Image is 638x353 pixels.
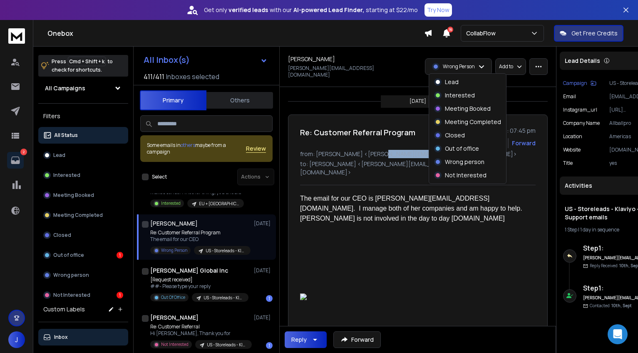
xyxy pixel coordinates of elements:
[590,303,632,309] p: Contacted
[300,293,529,300] img: 8ae0fc4e-cf13-4150-885d-3291bb7de320
[45,84,85,92] h1: All Campaigns
[161,341,189,348] p: Not Interested
[150,229,250,236] p: Re: Customer Referral Program
[565,57,600,65] p: Lead Details
[266,342,273,349] div: 1
[53,272,89,278] p: Wrong person
[147,142,246,155] div: Some emails in maybe from a campaign
[206,91,273,109] button: Others
[499,63,513,70] p: Add to
[53,192,94,199] p: Meeting Booked
[254,314,273,321] p: [DATE]
[445,78,459,86] p: Lead
[53,172,80,179] p: Interested
[199,201,239,207] p: EU + [GEOGRAPHIC_DATA] - Storeleads - Klaviyo - Support emails
[53,232,71,239] p: Closed
[144,72,164,82] span: 411 / 411
[150,266,228,275] h1: [PERSON_NAME] Global Inc
[204,295,243,301] p: US - Storeleads - Klaviyo - Support emails
[150,276,248,283] p: [Request received]
[580,226,619,233] span: 1 day in sequence
[207,342,247,348] p: US - Storeleads - Klaviyo - Support emails
[144,56,190,64] h1: All Inbox(s)
[68,57,106,66] span: Cmd + Shift + k
[466,29,499,37] p: CollabFlow
[445,104,491,113] p: Meeting Booked
[43,305,85,313] h3: Custom Labels
[47,28,424,38] h1: Onebox
[427,6,449,14] p: Try Now
[8,331,25,348] span: J
[150,323,250,330] p: Re: Customer Referral
[445,171,487,179] p: Not Interested
[611,303,632,308] span: 10th, Sept
[563,93,576,100] p: Email
[53,292,90,298] p: Not Interested
[300,194,529,224] div: The email for our CEO is [PERSON_NAME][EMAIL_ADDRESS][DOMAIN_NAME]. I manage both of her companie...
[246,144,266,153] span: Review
[150,236,250,243] p: The email for our CEO
[293,6,364,14] strong: AI-powered Lead Finder,
[563,133,582,140] p: location
[117,252,123,259] div: 1
[608,324,628,344] div: Open Intercom Messenger
[228,6,268,14] strong: verified leads
[52,57,113,74] p: Press to check for shortcuts.
[254,220,273,227] p: [DATE]
[53,212,103,219] p: Meeting Completed
[571,29,618,37] p: Get Free Credits
[300,160,536,176] p: to: [PERSON_NAME] <[PERSON_NAME][EMAIL_ADDRESS][PERSON_NAME][DOMAIN_NAME]>
[445,91,475,99] p: Interested
[563,120,600,127] p: Company Name
[445,131,465,139] p: Closed
[8,28,25,44] img: logo
[161,200,181,206] p: Interested
[443,63,475,70] p: Wrong Person
[445,158,484,166] p: Wrong person
[563,147,581,153] p: website
[140,90,206,110] button: Primary
[563,80,587,87] p: Campaign
[54,334,68,341] p: Inbox
[445,144,479,153] p: Out of office
[150,313,199,322] h1: [PERSON_NAME]
[38,110,128,122] h3: Filters
[206,248,246,254] p: US - Storeleads - Klaviyo - Support emails
[161,294,185,301] p: Out Of Office
[333,331,381,348] button: Forward
[410,98,426,104] p: [DATE]
[291,336,307,344] div: Reply
[54,132,78,139] p: All Status
[563,107,597,113] p: instagram_url
[445,118,501,126] p: Meeting Completed
[565,226,577,233] span: 1 Step
[300,127,415,138] h1: Re: Customer Referral Program
[512,139,536,147] div: Forward
[117,292,123,298] div: 1
[53,152,65,159] p: Lead
[20,149,27,155] p: 2
[152,174,167,180] label: Select
[563,160,573,167] p: title
[204,6,418,14] p: Get only with our starting at $22/mo
[288,55,335,63] h1: [PERSON_NAME]
[254,267,273,274] p: [DATE]
[486,127,536,135] p: [DATE] : 07:45 pm
[181,142,195,149] span: others
[266,295,273,302] div: 1
[288,65,415,78] p: [PERSON_NAME][EMAIL_ADDRESS][DOMAIN_NAME]
[447,27,453,32] span: 16
[150,283,248,290] p: ##- Please type your reply
[150,330,250,337] p: Hi [PERSON_NAME], Thank you for
[300,150,536,158] p: from: [PERSON_NAME] <[PERSON_NAME][EMAIL_ADDRESS][DOMAIN_NAME]>
[150,219,198,228] h1: [PERSON_NAME]
[161,247,187,254] p: Wrong Person
[166,72,219,82] h3: Inboxes selected
[53,252,84,259] p: Out of office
